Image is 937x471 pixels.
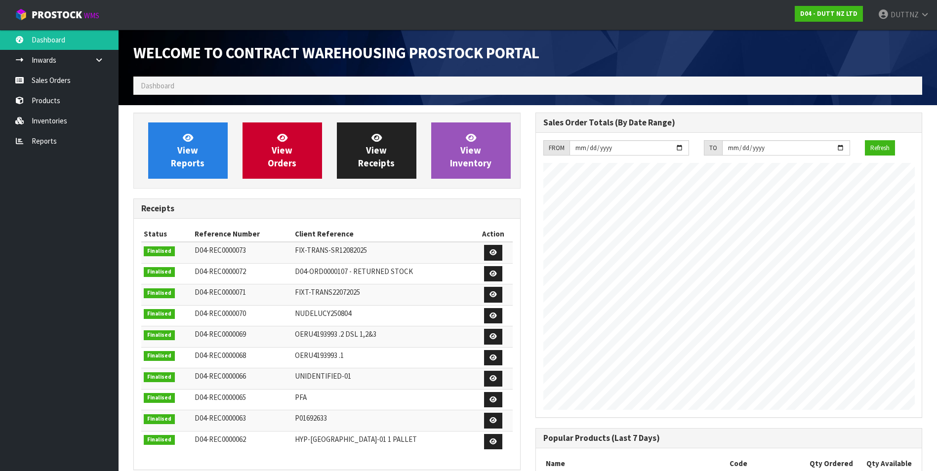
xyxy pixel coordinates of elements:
span: Finalised [144,351,175,361]
small: WMS [84,11,99,20]
div: FROM [543,140,570,156]
span: D04-REC0000069 [195,329,246,339]
span: P01692633 [295,413,327,423]
span: DUTTNZ [891,10,919,19]
span: Dashboard [141,81,174,90]
button: Refresh [865,140,895,156]
h3: Receipts [141,204,513,213]
span: ProStock [32,8,82,21]
span: D04-ORD0000107 - RETURNED STOCK [295,267,413,276]
a: ViewInventory [431,122,511,179]
th: Status [141,226,192,242]
span: PFA [295,392,307,402]
img: cube-alt.png [15,8,27,21]
span: Finalised [144,372,175,382]
span: Finalised [144,330,175,340]
span: OERU4193993 .2 DSL 1,2&3 [295,329,376,339]
a: ViewOrders [243,122,322,179]
span: NUDELUCY250804 [295,309,351,318]
span: Finalised [144,393,175,403]
span: Welcome to Contract Warehousing ProStock Portal [133,43,539,63]
span: Finalised [144,414,175,424]
span: D04-REC0000071 [195,287,246,297]
span: D04-REC0000066 [195,371,246,381]
th: Client Reference [292,226,474,242]
span: FIXT-TRANS22072025 [295,287,360,297]
span: Finalised [144,267,175,277]
a: ViewReports [148,122,228,179]
span: View Orders [268,132,296,169]
th: Action [474,226,513,242]
span: OERU4193993 .1 [295,351,344,360]
h3: Popular Products (Last 7 Days) [543,433,915,443]
span: D04-REC0000062 [195,434,246,444]
a: ViewReceipts [337,122,416,179]
span: Finalised [144,246,175,256]
span: D04-REC0000068 [195,351,246,360]
span: D04-REC0000065 [195,392,246,402]
span: Finalised [144,309,175,319]
th: Reference Number [192,226,292,242]
span: D04-REC0000072 [195,267,246,276]
span: D04-REC0000063 [195,413,246,423]
span: View Receipts [358,132,395,169]
span: View Reports [171,132,204,169]
span: Finalised [144,288,175,298]
span: UNIDENTIFIED-01 [295,371,351,381]
div: TO [704,140,722,156]
span: HYP-[GEOGRAPHIC_DATA]-01 1 PALLET [295,434,417,444]
strong: D04 - DUTT NZ LTD [800,9,857,18]
span: D04-REC0000073 [195,245,246,255]
h3: Sales Order Totals (By Date Range) [543,118,915,127]
span: D04-REC0000070 [195,309,246,318]
span: Finalised [144,435,175,445]
span: FIX-TRANS-SR12082025 [295,245,367,255]
span: View Inventory [450,132,491,169]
